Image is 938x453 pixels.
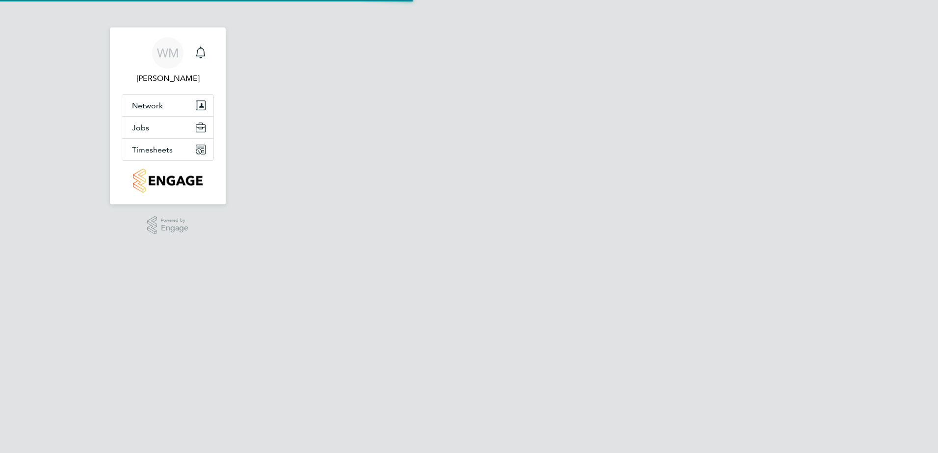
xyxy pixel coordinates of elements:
[157,47,179,59] span: WM
[161,216,188,225] span: Powered by
[122,73,214,84] span: Will Mills
[122,37,214,84] a: WM[PERSON_NAME]
[122,117,213,138] button: Jobs
[132,101,163,110] span: Network
[110,27,226,204] nav: Main navigation
[122,169,214,193] a: Go to home page
[161,224,188,232] span: Engage
[122,95,213,116] button: Network
[133,169,202,193] img: countryside-properties-logo-retina.png
[132,123,149,132] span: Jobs
[147,216,189,235] a: Powered byEngage
[122,139,213,160] button: Timesheets
[132,145,173,154] span: Timesheets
